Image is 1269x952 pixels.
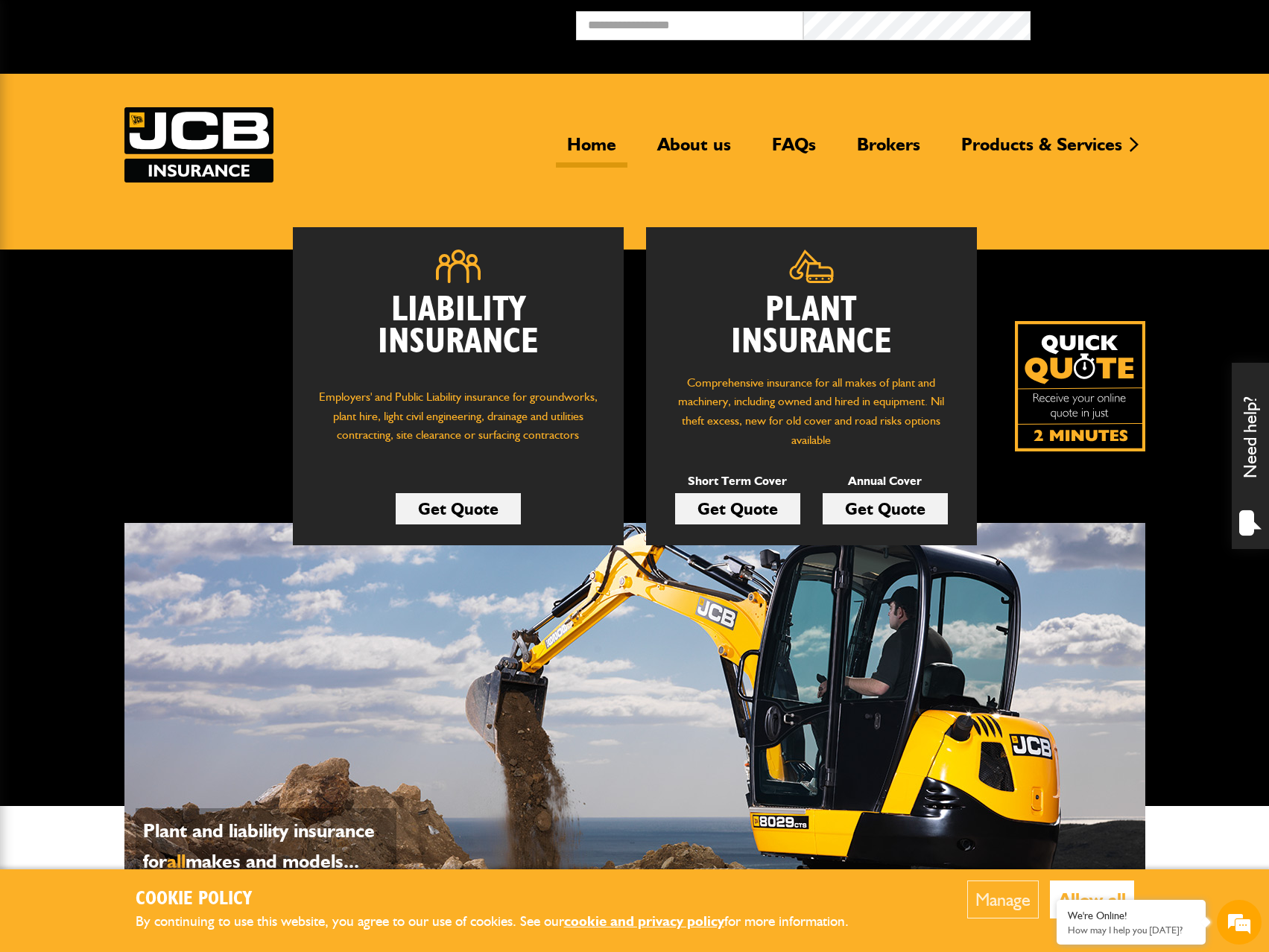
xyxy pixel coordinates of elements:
[124,107,273,183] img: JCB Insurance Services logo
[315,294,601,373] h2: Liability Insurance
[668,373,955,449] p: Comprehensive insurance for all makes of plant and machinery, including owned and hired in equipm...
[1015,321,1145,451] a: Get your insurance quote isn just 2-minutes
[846,133,931,168] a: Brokers
[950,133,1133,168] a: Products & Services
[315,387,601,459] p: Employers' and Public Liability insurance for groundworks, plant hire, light civil engineering, d...
[675,493,800,524] a: Get Quote
[668,294,955,358] h2: Plant Insurance
[646,133,742,168] a: About us
[136,888,873,911] h2: Cookie Policy
[823,472,948,491] p: Annual Cover
[396,493,521,524] a: Get Quote
[1050,880,1134,918] button: Allow all
[564,913,724,930] a: cookie and privacy policy
[556,133,627,168] a: Home
[761,133,827,168] a: FAQs
[675,472,800,491] p: Short Term Cover
[1068,924,1194,936] p: How may I help you today?
[167,849,186,873] span: all
[124,107,273,183] a: JCB Insurance Services
[1015,321,1145,451] img: Quick Quote
[823,493,948,524] a: Get Quote
[967,880,1039,918] button: Manage
[1232,363,1269,549] div: Need help?
[143,816,389,877] p: Plant and liability insurance for makes and models...
[1031,11,1258,34] button: Broker Login
[1068,910,1194,922] div: We're Online!
[136,910,873,933] p: By continuing to use this website, you agree to our use of cookies. See our for more information.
